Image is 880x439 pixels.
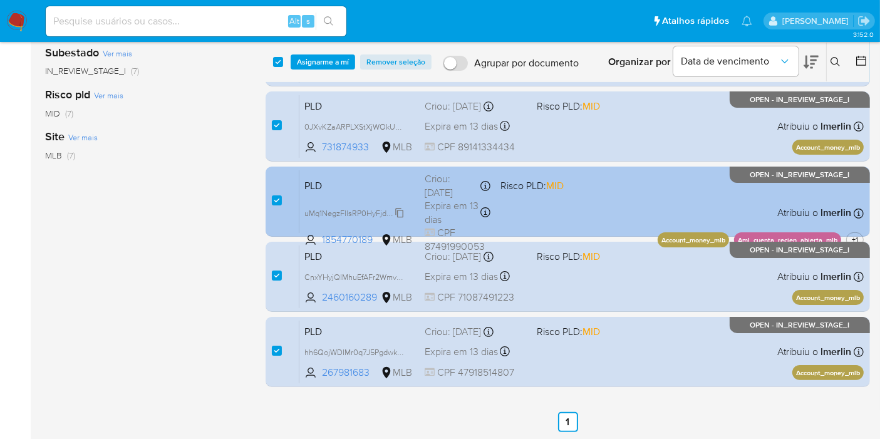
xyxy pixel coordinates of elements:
[289,15,299,27] span: Alt
[742,16,752,26] a: Notificações
[316,13,341,30] button: search-icon
[853,29,874,39] span: 3.152.0
[46,13,346,29] input: Pesquise usuários ou casos...
[857,14,871,28] a: Sair
[782,15,853,27] p: leticia.merlin@mercadolivre.com
[662,14,729,28] span: Atalhos rápidos
[306,15,310,27] span: s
